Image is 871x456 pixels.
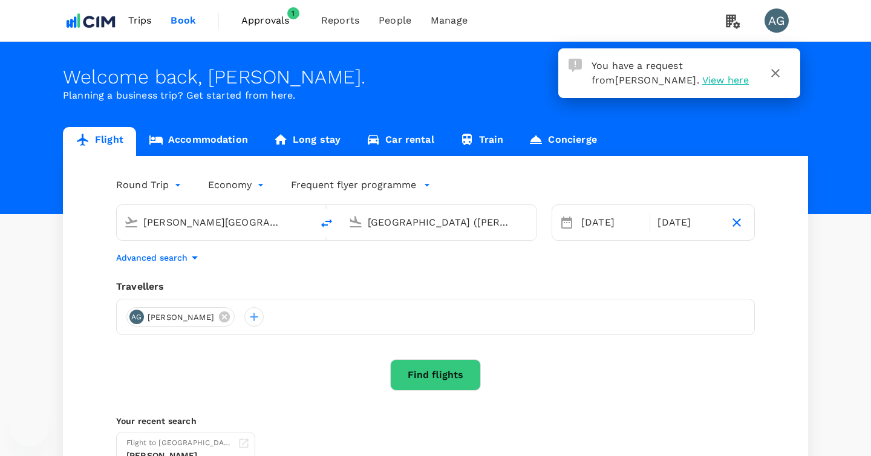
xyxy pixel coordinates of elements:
[136,127,261,156] a: Accommodation
[116,415,755,427] p: Your recent search
[765,8,789,33] div: AG
[116,279,755,294] div: Travellers
[116,252,188,264] p: Advanced search
[63,7,119,34] img: CIM ENVIRONMENTAL PTY LTD
[63,127,136,156] a: Flight
[126,307,235,327] div: AG[PERSON_NAME]
[241,13,302,28] span: Approvals
[287,7,299,19] span: 1
[321,13,359,28] span: Reports
[63,88,808,103] p: Planning a business trip? Get started from here.
[516,127,609,156] a: Concierge
[126,437,233,449] div: Flight to [GEOGRAPHIC_DATA]
[140,311,221,324] span: [PERSON_NAME]
[379,13,411,28] span: People
[702,74,749,86] span: View here
[129,310,144,324] div: AG
[116,175,184,195] div: Round Trip
[291,178,416,192] p: Frequent flyer programme
[576,210,647,235] div: [DATE]
[312,209,341,238] button: delete
[390,359,481,391] button: Find flights
[569,59,582,72] img: Approval Request
[10,408,48,446] iframe: Button to launch messaging window
[291,178,431,192] button: Frequent flyer programme
[116,250,202,265] button: Advanced search
[615,74,697,86] span: [PERSON_NAME]
[128,13,152,28] span: Trips
[261,127,353,156] a: Long stay
[368,213,511,232] input: Going to
[447,127,517,156] a: Train
[171,13,196,28] span: Book
[63,66,808,88] div: Welcome back , [PERSON_NAME] .
[143,213,287,232] input: Depart from
[353,127,447,156] a: Car rental
[653,210,723,235] div: [DATE]
[528,221,530,223] button: Open
[304,221,306,223] button: Open
[592,60,699,86] span: You have a request from .
[431,13,468,28] span: Manage
[208,175,267,195] div: Economy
